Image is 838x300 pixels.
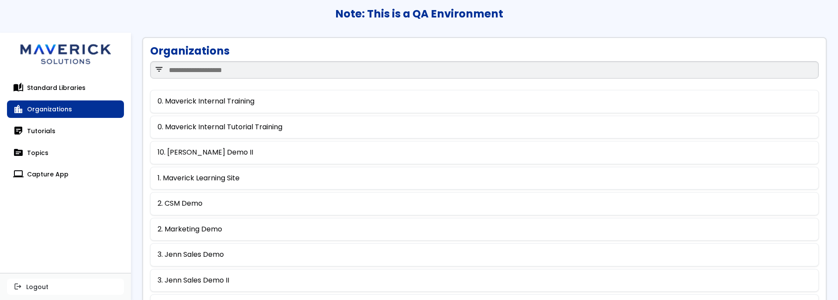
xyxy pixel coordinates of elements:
a: location_cityOrganizations [7,100,124,118]
button: logoutLogout [7,279,124,294]
a: 3. Jenn Sales Demo II [158,276,229,284]
a: 1. Maverick Learning Site [158,174,240,182]
a: 0. Maverick Internal Training [158,97,254,105]
a: 2. Marketing Demo [158,225,222,233]
span: topic [14,148,23,157]
span: sticky_note_2 [14,127,23,135]
a: 2. CSM Demo [158,200,203,207]
span: filter_list [155,66,164,74]
span: auto_stories [14,83,23,92]
a: auto_storiesStandard Libraries [7,79,124,97]
span: computer [14,170,23,179]
a: 0. Maverick Internal Tutorial Training [158,123,282,131]
a: computerCapture App [7,166,124,183]
h1: Organizations [150,45,230,57]
a: sticky_note_2Tutorials [7,122,124,140]
span: location_city [14,105,23,114]
img: logo.svg [13,33,118,72]
a: 3. Jenn Sales Demo [158,251,224,259]
span: logout [14,283,22,290]
a: topicTopics [7,144,124,162]
a: 10. [PERSON_NAME] Demo II [158,148,253,156]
